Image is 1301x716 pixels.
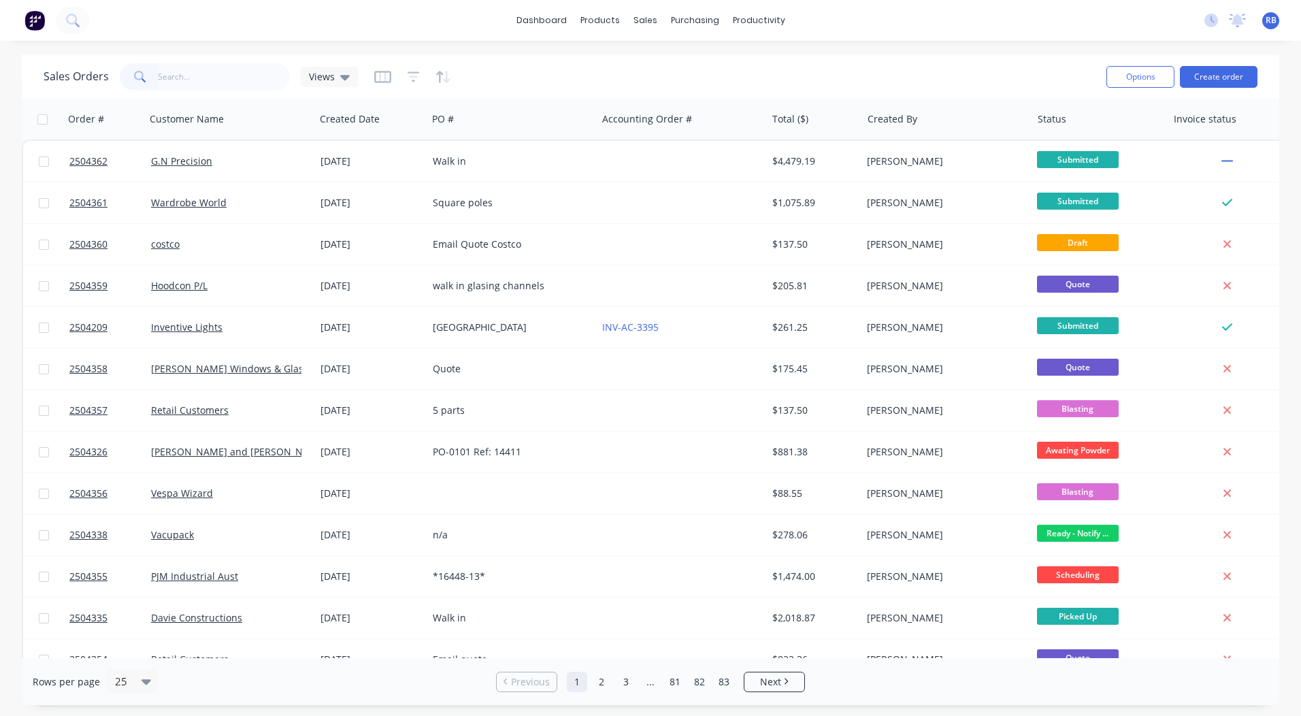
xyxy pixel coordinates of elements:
a: 2504361 [69,182,151,223]
div: [PERSON_NAME] [867,362,1018,376]
span: 2504362 [69,154,108,168]
div: [PERSON_NAME] [867,570,1018,583]
span: Next [760,675,781,689]
span: Submitted [1037,193,1119,210]
div: walk in glasing channels [433,279,584,293]
span: Submitted [1037,317,1119,334]
div: Quote [433,362,584,376]
a: Inventive Lights [151,321,223,333]
div: $822.36 [772,653,852,666]
a: costco [151,238,180,250]
span: Blasting [1037,400,1119,417]
div: [PERSON_NAME] [867,196,1018,210]
span: Picked Up [1037,608,1119,625]
span: Submitted [1037,151,1119,168]
a: 2504338 [69,515,151,555]
div: Created By [868,112,917,126]
div: $88.55 [772,487,852,500]
span: Scheduling [1037,566,1119,583]
a: Page 81 [665,672,685,692]
a: 2504326 [69,432,151,472]
a: 2504354 [69,639,151,680]
div: [DATE] [320,445,422,459]
div: [DATE] [320,653,422,666]
div: n/a [433,528,584,542]
a: Page 82 [689,672,710,692]
div: $261.25 [772,321,852,334]
span: 2504335 [69,611,108,625]
div: $1,075.89 [772,196,852,210]
div: Email Quote Costco [433,238,584,251]
span: Blasting [1037,483,1119,500]
div: [DATE] [320,279,422,293]
div: Square poles [433,196,584,210]
div: purchasing [664,10,726,31]
span: Views [309,69,335,84]
span: 2504209 [69,321,108,334]
span: RB [1266,14,1277,27]
div: Accounting Order # [602,112,692,126]
div: [PERSON_NAME] [867,528,1018,542]
div: [DATE] [320,196,422,210]
div: $137.50 [772,404,852,417]
a: Next page [744,675,804,689]
a: 2504357 [69,390,151,431]
a: Page 1 is your current page [567,672,587,692]
span: Quote [1037,276,1119,293]
div: [PERSON_NAME] [867,238,1018,251]
div: Created Date [320,112,380,126]
div: Email quote [433,653,584,666]
div: [DATE] [320,611,422,625]
button: Create order [1180,66,1257,88]
a: 2504362 [69,141,151,182]
div: [DATE] [320,528,422,542]
div: PO-0101 Ref: 14411 [433,445,584,459]
a: 2504358 [69,348,151,389]
div: Invoice status [1174,112,1236,126]
a: 2504360 [69,224,151,265]
div: Status [1038,112,1066,126]
a: INV-AC-3395 [602,321,659,333]
span: 2504359 [69,279,108,293]
button: Options [1106,66,1174,88]
img: Factory [24,10,45,31]
a: dashboard [510,10,574,31]
div: productivity [726,10,792,31]
div: $2,018.87 [772,611,852,625]
a: 2504335 [69,598,151,638]
a: 2504209 [69,307,151,348]
a: Page 83 [714,672,734,692]
ul: Pagination [491,672,810,692]
div: [DATE] [320,487,422,500]
div: [DATE] [320,321,422,334]
span: 2504354 [69,653,108,666]
div: [DATE] [320,570,422,583]
div: [PERSON_NAME] [867,321,1018,334]
div: $175.45 [772,362,852,376]
div: Customer Name [150,112,224,126]
div: *16448-13* [433,570,584,583]
div: products [574,10,627,31]
div: [PERSON_NAME] [867,404,1018,417]
a: G.N Precision [151,154,212,167]
span: Awating Powder [1037,442,1119,459]
a: Retail Customers [151,404,229,417]
div: Total ($) [772,112,808,126]
div: $205.81 [772,279,852,293]
div: [PERSON_NAME] [867,487,1018,500]
div: 5 parts [433,404,584,417]
span: 2504356 [69,487,108,500]
div: PO # [432,112,454,126]
div: [PERSON_NAME] [867,445,1018,459]
div: Walk in [433,154,584,168]
a: Page 3 [616,672,636,692]
div: [PERSON_NAME] [867,611,1018,625]
h1: Sales Orders [44,70,109,83]
span: 2504361 [69,196,108,210]
div: Order # [68,112,104,126]
div: [DATE] [320,154,422,168]
input: Search... [158,63,291,91]
div: [PERSON_NAME] [867,154,1018,168]
span: 2504357 [69,404,108,417]
span: 2504326 [69,445,108,459]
